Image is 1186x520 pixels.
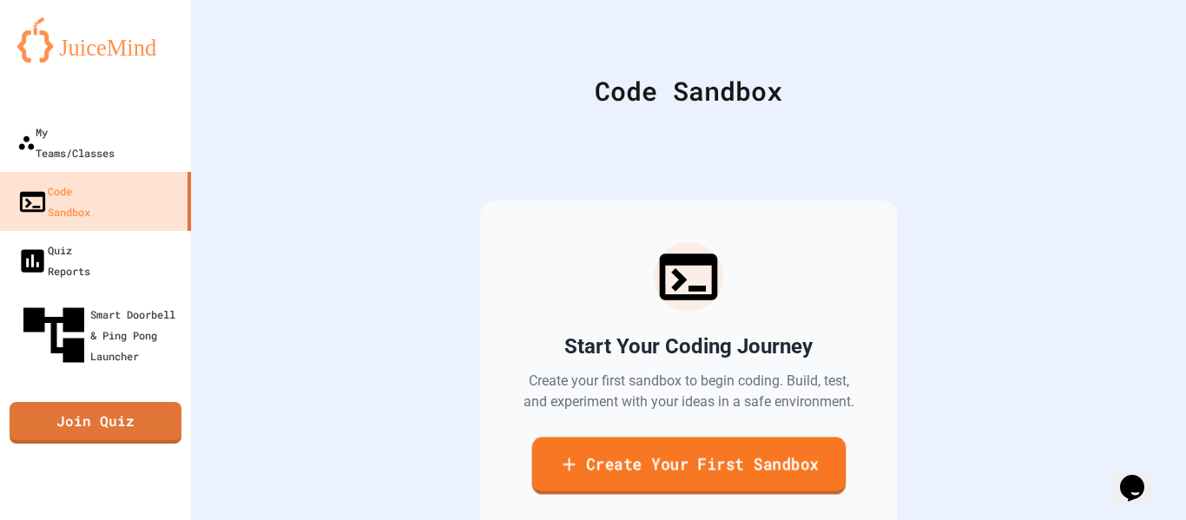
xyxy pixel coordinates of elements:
[234,71,1143,110] div: Code Sandbox
[522,371,855,412] p: Create your first sandbox to begin coding. Build, test, and experiment with your ideas in a safe ...
[17,17,174,63] img: logo-orange.svg
[564,332,813,360] h2: Start Your Coding Journey
[17,122,115,163] div: My Teams/Classes
[1113,451,1169,503] iframe: chat widget
[531,437,846,494] a: Create Your First Sandbox
[10,402,181,444] a: Join Quiz
[17,299,184,372] div: Smart Doorbell & Ping Pong Launcher
[17,181,90,222] div: Code Sandbox
[17,240,90,281] div: Quiz Reports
